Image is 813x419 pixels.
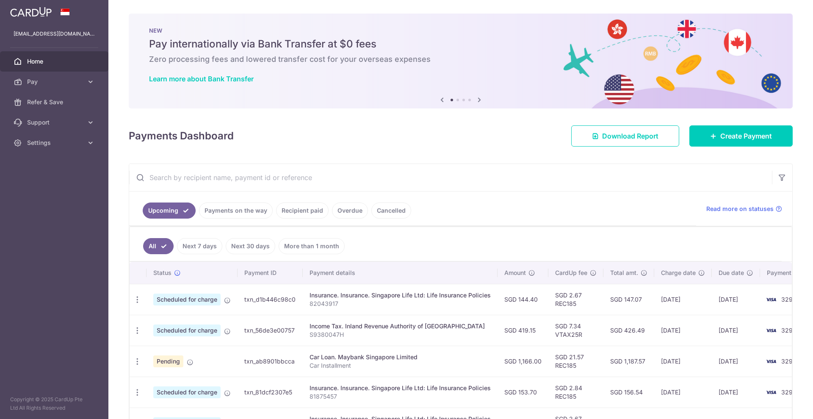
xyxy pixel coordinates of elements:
span: Create Payment [720,131,772,141]
span: Total amt. [610,269,638,277]
span: Refer & Save [27,98,83,106]
td: SGD 21.57 REC185 [548,346,603,377]
span: Read more on statuses [706,205,774,213]
td: [DATE] [654,315,712,346]
span: Pending [153,355,183,367]
td: SGD 2.67 REC185 [548,284,603,315]
span: 3292 [781,327,796,334]
span: Status [153,269,171,277]
p: S9380047H [310,330,491,339]
h4: Payments Dashboard [129,128,234,144]
p: 82043917 [310,300,491,308]
td: txn_d1b446c98c0 [238,284,303,315]
a: Download Report [571,125,679,147]
span: Home [27,57,83,66]
img: Bank Card [763,294,780,305]
a: Recipient paid [276,203,329,219]
td: [DATE] [712,284,760,315]
span: 3292 [781,388,796,396]
a: Overdue [332,203,368,219]
span: Pay [27,78,83,86]
p: 81875457 [310,392,491,401]
span: 3292 [781,358,796,365]
h5: Pay internationally via Bank Transfer at $0 fees [149,37,772,51]
a: More than 1 month [279,238,345,254]
span: Scheduled for charge [153,294,221,305]
img: Bank Card [763,325,780,336]
td: [DATE] [654,377,712,408]
div: Car Loan. Maybank Singapore Limited [310,353,491,361]
a: Payments on the way [199,203,273,219]
td: [DATE] [712,315,760,346]
td: SGD 419.15 [498,315,548,346]
a: Next 30 days [226,238,275,254]
td: txn_ab8901bbcca [238,346,303,377]
div: Insurance. Insurance. Singapore Life Ltd: Life Insurance Policies [310,291,491,300]
span: Download Report [602,131,658,141]
span: Charge date [661,269,696,277]
a: Learn more about Bank Transfer [149,75,254,83]
h6: Zero processing fees and lowered transfer cost for your overseas expenses [149,54,772,64]
div: Income Tax. Inland Revenue Authority of [GEOGRAPHIC_DATA] [310,322,491,330]
td: SGD 153.70 [498,377,548,408]
span: Scheduled for charge [153,325,221,336]
th: Payment ID [238,262,303,284]
p: NEW [149,27,772,34]
span: Settings [27,139,83,147]
p: Car Installment [310,361,491,370]
td: SGD 7.34 VTAX25R [548,315,603,346]
span: 3292 [781,296,796,303]
a: Upcoming [143,203,196,219]
td: [DATE] [712,346,760,377]
td: SGD 426.49 [603,315,654,346]
a: Read more on statuses [706,205,782,213]
td: SGD 1,187.57 [603,346,654,377]
span: Scheduled for charge [153,386,221,398]
img: Bank transfer banner [129,14,793,108]
div: Insurance. Insurance. Singapore Life Ltd: Life Insurance Policies [310,384,491,392]
span: Support [27,118,83,127]
a: Next 7 days [177,238,222,254]
img: Bank Card [763,356,780,366]
td: [DATE] [712,377,760,408]
img: CardUp [10,7,52,17]
img: Bank Card [763,387,780,397]
th: Payment details [303,262,498,284]
td: txn_56de3e00757 [238,315,303,346]
a: Cancelled [371,203,411,219]
td: SGD 144.40 [498,284,548,315]
p: [EMAIL_ADDRESS][DOMAIN_NAME] [14,30,95,38]
span: Due date [719,269,744,277]
td: SGD 147.07 [603,284,654,315]
td: txn_81dcf2307e5 [238,377,303,408]
td: [DATE] [654,346,712,377]
td: [DATE] [654,284,712,315]
span: CardUp fee [555,269,587,277]
td: SGD 2.84 REC185 [548,377,603,408]
a: Create Payment [689,125,793,147]
td: SGD 156.54 [603,377,654,408]
a: All [143,238,174,254]
input: Search by recipient name, payment id or reference [129,164,772,191]
td: SGD 1,166.00 [498,346,548,377]
span: Amount [504,269,526,277]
